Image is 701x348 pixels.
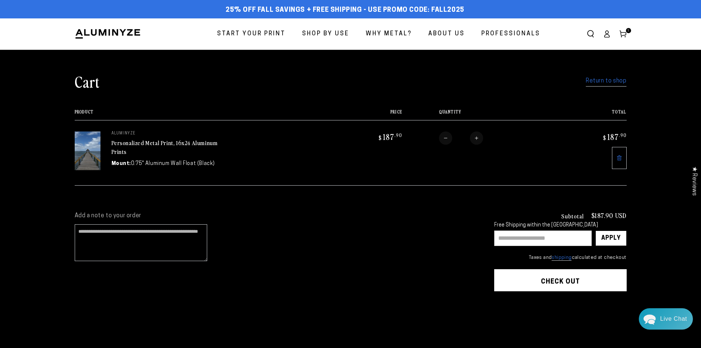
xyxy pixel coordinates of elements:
a: Professionals [476,24,546,44]
img: Helga [84,11,103,30]
span: Re:amaze [79,210,99,215]
a: Leave A Message [49,222,108,234]
h1: Cart [75,72,100,91]
div: [DATE] [130,75,143,81]
span: 25% off FALL Savings + Free Shipping - Use Promo Code: FALL2025 [226,6,464,14]
a: Remove 16"x24" Rectangle White Matte Aluminyzed Photo [612,147,627,169]
div: Chat widget toggle [639,308,693,330]
th: Product [75,109,334,120]
img: 16"x24" Rectangle White Matte Aluminyzed Photo [75,131,100,170]
div: [PERSON_NAME] [33,75,130,82]
span: 1 [627,28,630,33]
div: Free Shipping within the [GEOGRAPHIC_DATA] [494,222,627,229]
span: Why Metal? [366,29,412,39]
div: Recent Conversations [15,61,141,68]
span: Away until [DATE] [55,37,101,42]
label: Add a note to your order [75,212,479,220]
a: shipping [552,255,571,261]
a: Return to shop [586,76,626,87]
bdi: 187 [378,131,402,142]
th: Price [334,109,402,120]
input: Quantity for Personalized Metal Print, 16x24 Aluminum Prints [452,131,470,145]
div: Apply [601,231,621,246]
span: We run on [56,211,100,215]
sup: .90 [619,132,627,138]
p: aluminyze [111,131,222,136]
div: Click to open Judge.me floating reviews tab [687,161,701,201]
span: $ [603,134,606,141]
p: $187.90 USD [591,212,627,219]
small: Taxes and calculated at checkout [494,254,627,261]
div: Contact Us Directly [660,308,687,330]
summary: Search our site [583,26,599,42]
dt: Mount: [111,160,131,168]
sup: .90 [394,132,402,138]
span: Professionals [481,29,540,39]
a: Personalized Metal Print, 16x24 Aluminum Prints [111,138,218,156]
p: Hi [PERSON_NAME], It sounds like there might be an issue with the photo upload process. The movin... [24,82,143,89]
a: Shop By Use [297,24,355,44]
iframe: PayPal-paypal [494,306,627,322]
img: Marie J [53,11,72,30]
h3: Subtotal [561,213,584,219]
a: Why Metal? [360,24,417,44]
span: About Us [428,29,465,39]
img: Aluminyze [75,28,141,39]
a: Start Your Print [212,24,291,44]
bdi: 187 [602,131,627,142]
dd: 0.75" Aluminum Wall Float (Black) [131,160,215,168]
span: Shop By Use [302,29,349,39]
th: Total [558,109,626,120]
th: Quantity [402,109,558,120]
img: John [69,11,88,30]
span: Start Your Print [217,29,286,39]
button: Check out [494,269,627,291]
span: $ [379,134,382,141]
img: d43a2b16f90f7195f4c1ce3167853375 [24,74,32,82]
a: About Us [423,24,470,44]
